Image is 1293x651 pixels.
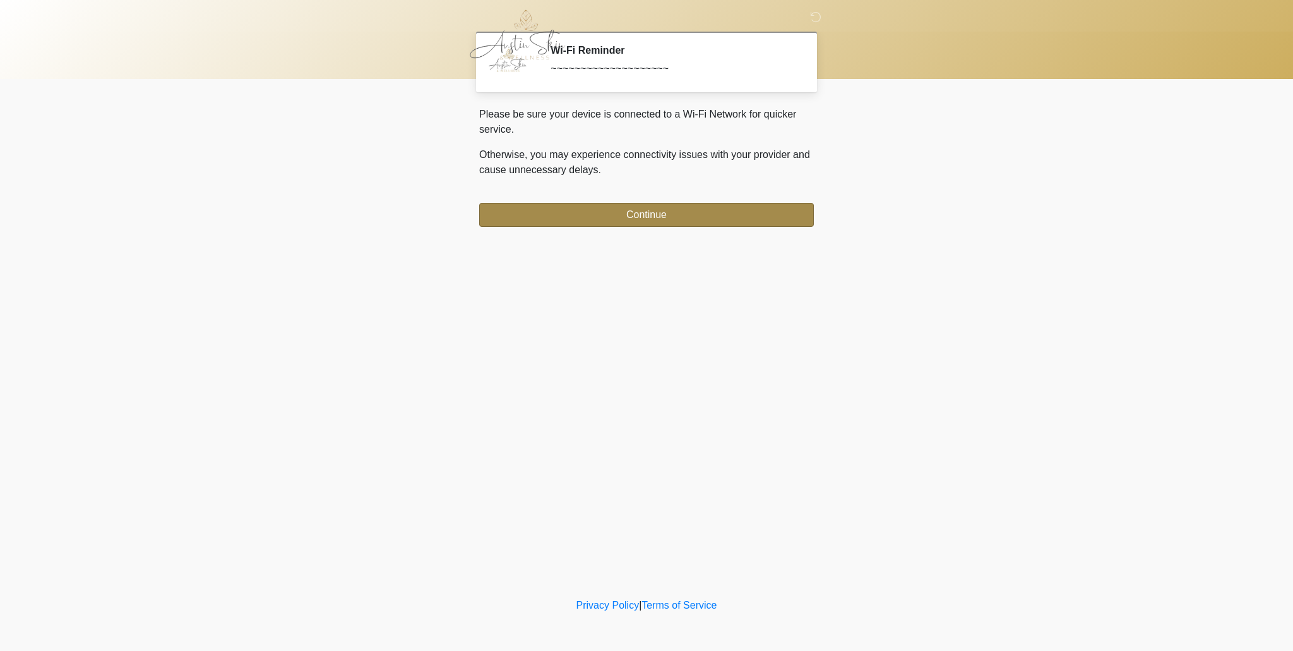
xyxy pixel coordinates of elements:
a: Privacy Policy [576,600,640,611]
span: . [599,164,601,175]
img: Austin Skin & Wellness Logo [467,9,578,60]
a: Terms of Service [641,600,717,611]
button: Continue [479,203,814,227]
p: Otherwise, you may experience connectivity issues with your provider and cause unnecessary delays [479,147,814,178]
p: Please be sure your device is connected to a Wi-Fi Network for quicker service. [479,107,814,137]
a: | [639,600,641,611]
